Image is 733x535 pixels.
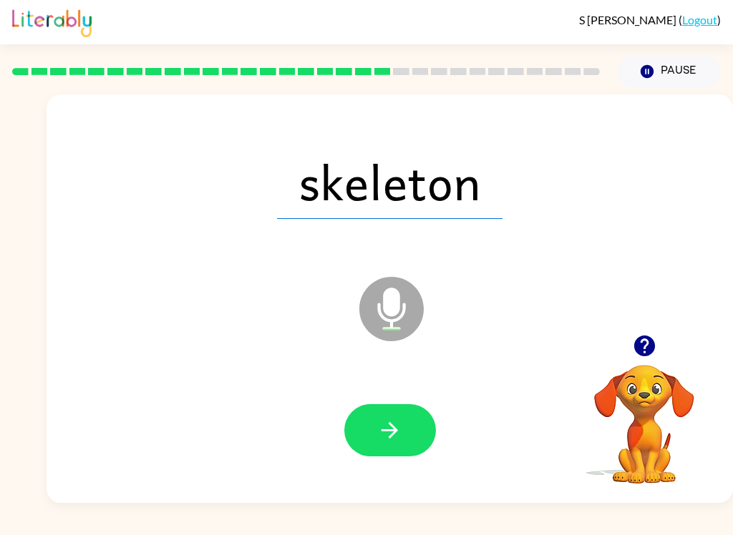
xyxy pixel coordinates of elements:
button: Pause [617,55,721,88]
div: ( ) [579,13,721,26]
img: Literably [12,6,92,37]
video: Your browser must support playing .mp4 files to use Literably. Please try using another browser. [573,343,716,486]
span: S [PERSON_NAME] [579,13,679,26]
a: Logout [682,13,717,26]
span: skeleton [277,144,503,219]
